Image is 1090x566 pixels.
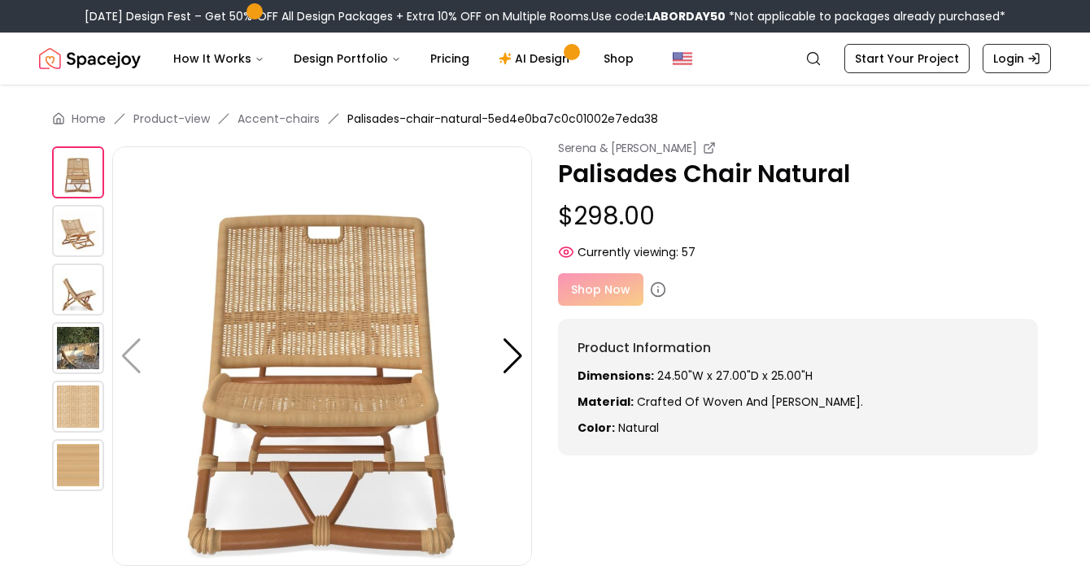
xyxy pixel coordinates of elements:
[281,42,414,75] button: Design Portfolio
[417,42,482,75] a: Pricing
[39,42,141,75] img: Spacejoy Logo
[682,244,695,260] span: 57
[591,8,726,24] span: Use code:
[578,338,1018,358] h6: Product Information
[52,146,104,198] img: https://storage.googleapis.com/spacejoy-main/assets/5ed4e0ba7c0c01002e7eda38/product_0_ofb3al4a782
[52,205,104,257] img: https://storage.googleapis.com/spacejoy-main/assets/5ed4e0ba7c0c01002e7eda38/product_1_lb0bfll4ambi
[532,146,952,566] img: https://storage.googleapis.com/spacejoy-main/assets/5ed4e0ba7c0c01002e7eda38/product_1_lb0bfll4ambi
[844,44,970,73] a: Start Your Project
[578,244,678,260] span: Currently viewing:
[637,394,863,410] span: Crafted of woven and [PERSON_NAME].
[983,44,1051,73] a: Login
[486,42,587,75] a: AI Design
[558,140,696,156] small: Serena & [PERSON_NAME]
[578,394,634,410] strong: Material:
[578,368,1018,384] p: 24.50"W x 27.00"D x 25.00"H
[647,8,726,24] b: LABORDAY50
[52,322,104,374] img: https://storage.googleapis.com/spacejoy-main/assets/5ed4e0ba7c0c01002e7eda38/product_3_f1mg95119e2
[160,42,277,75] button: How It Works
[52,111,1038,127] nav: breadcrumb
[39,42,141,75] a: Spacejoy
[133,111,210,127] a: Product-view
[160,42,647,75] nav: Main
[618,420,659,436] span: natural
[591,42,647,75] a: Shop
[112,146,532,566] img: https://storage.googleapis.com/spacejoy-main/assets/5ed4e0ba7c0c01002e7eda38/product_0_ofb3al4a782
[578,420,615,436] strong: Color:
[558,159,1038,189] p: Palisades Chair Natural
[39,33,1051,85] nav: Global
[726,8,1005,24] span: *Not applicable to packages already purchased*
[72,111,106,127] a: Home
[578,368,654,384] strong: Dimensions:
[238,111,320,127] a: Accent-chairs
[52,439,104,491] img: https://storage.googleapis.com/spacejoy-main/assets/5ed4e0ba7c0c01002e7eda38/product_5_glblenn8b99
[673,49,692,68] img: United States
[85,8,1005,24] div: [DATE] Design Fest – Get 50% OFF All Design Packages + Extra 10% OFF on Multiple Rooms.
[347,111,658,127] span: Palisades-chair-natural-5ed4e0ba7c0c01002e7eda38
[558,202,1038,231] p: $298.00
[52,381,104,433] img: https://storage.googleapis.com/spacejoy-main/assets/5ed4e0ba7c0c01002e7eda38/product_4_0lob114kagij
[52,263,104,316] img: https://storage.googleapis.com/spacejoy-main/assets/5ed4e0ba7c0c01002e7eda38/product_2_ile77ln5b2m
